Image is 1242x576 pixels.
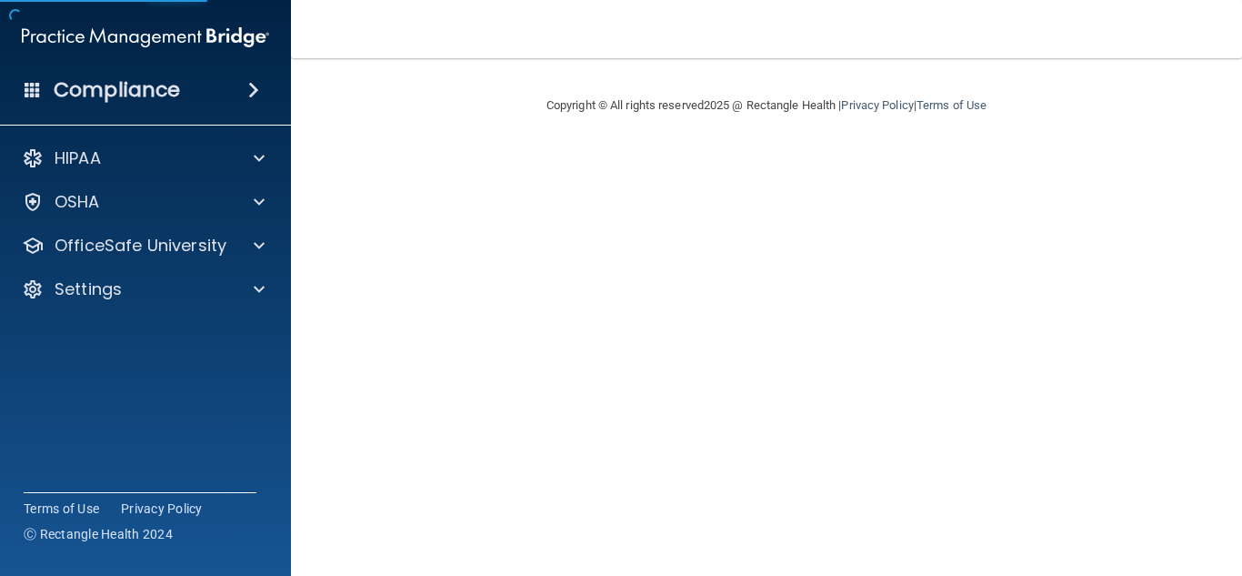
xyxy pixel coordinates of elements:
p: Settings [55,278,122,300]
a: Privacy Policy [121,500,203,518]
a: Terms of Use [24,500,99,518]
p: OSHA [55,191,100,213]
a: Privacy Policy [841,98,913,112]
h4: Compliance [54,77,180,103]
a: OSHA [22,191,265,213]
a: Terms of Use [916,98,987,112]
a: OfficeSafe University [22,235,265,257]
a: HIPAA [22,147,265,169]
img: PMB logo [22,19,269,56]
p: HIPAA [55,147,101,169]
a: Settings [22,278,265,300]
div: Copyright © All rights reserved 2025 @ Rectangle Health | | [435,76,1098,135]
p: OfficeSafe University [55,235,226,257]
span: Ⓒ Rectangle Health 2024 [24,525,173,543]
